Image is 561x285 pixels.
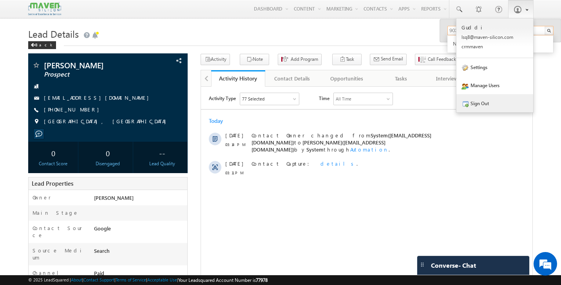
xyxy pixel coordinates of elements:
[256,277,268,283] span: 77978
[332,54,362,65] button: Task
[41,41,132,51] div: Chat with us now
[149,59,188,66] span: Automation
[456,94,533,112] a: Sign Out
[92,269,187,280] div: Paid
[451,38,556,48] div: No results found.
[461,24,528,31] p: Guddi
[28,41,56,49] div: Back
[51,73,293,80] div: .
[461,44,528,49] p: crmma ven
[85,160,131,167] div: Disengaged
[51,45,230,66] span: Contact Owner changed from to by through .
[456,58,533,76] a: Settings
[271,74,313,83] div: Contact Details
[107,224,142,234] em: Start Chat
[105,59,123,66] span: System
[24,82,48,90] span: 03:11 PM
[278,54,322,65] button: Add Program
[8,6,35,18] span: Activity Type
[33,209,79,216] label: Main Stage
[380,74,422,83] div: Tasks
[94,194,134,201] span: [PERSON_NAME]
[326,74,367,83] div: Opportunities
[44,61,143,69] span: [PERSON_NAME]
[33,225,86,239] label: Contact Source
[44,106,103,114] span: [PHONE_NUMBER]
[33,269,65,276] label: Channel
[374,70,429,87] a: Tasks
[201,54,230,65] button: Activity
[240,54,269,65] button: Note
[44,71,143,79] span: Prospect
[178,277,268,283] span: Your Leadsquared Account Number is
[135,9,150,16] div: All Time
[461,34,528,40] p: lsq8@ maven -sili con.c om
[85,146,131,160] div: 0
[139,160,185,167] div: Lead Quality
[28,41,60,47] a: Back
[139,146,185,160] div: --
[92,225,187,236] div: Google
[28,276,268,284] span: © 2025 LeadSquared | | | | |
[44,118,170,126] span: [GEOGRAPHIC_DATA], [GEOGRAPHIC_DATA]
[320,70,374,87] a: Opportunities
[83,277,114,282] a: Contact Support
[428,56,470,63] span: Call Feedback - Lead
[147,277,177,282] a: Acceptable Use
[128,4,147,23] div: Minimize live chat window
[456,18,533,58] a: Guddi lsq8@maven-silicon.com crmmaven
[44,94,153,101] a: [EMAIL_ADDRESS][DOMAIN_NAME]
[291,56,318,63] span: Add Program
[419,261,425,268] img: carter-drag
[24,45,42,52] span: [DATE]
[33,247,86,261] label: Source Medium
[119,73,156,80] span: details
[41,9,63,16] div: 77 Selected
[456,76,533,94] a: Manage Users
[265,70,320,87] a: Contact Details
[118,6,128,18] span: Time
[28,27,79,40] span: Lead Details
[415,54,474,65] button: Call Feedback - Lead
[431,262,476,269] span: Converse - Chat
[24,73,42,80] span: [DATE]
[211,70,266,87] a: Activity History
[51,45,230,59] span: System([EMAIL_ADDRESS][DOMAIN_NAME])
[30,146,76,160] div: 0
[92,247,187,258] div: Search
[51,52,185,66] span: [PERSON_NAME]([EMAIL_ADDRESS][DOMAIN_NAME])
[33,194,51,201] label: Owner
[10,73,143,217] textarea: Type your message and hit 'Enter'
[24,54,48,61] span: 03:14 PM
[429,70,483,87] a: Interview Status
[28,2,61,16] img: Custom Logo
[435,74,476,83] div: Interview Status
[13,41,33,51] img: d_60004797649_company_0_60004797649
[116,277,146,282] a: Terms of Service
[39,6,98,18] div: Sales Activity,Program,Email Bounced,Email Link Clicked,Email Marked Spam & 72 more..
[32,179,73,187] span: Lead Properties
[217,75,260,82] div: Activity History
[381,55,403,62] span: Send Email
[30,160,76,167] div: Contact Score
[71,277,82,282] a: About
[370,54,407,65] button: Send Email
[8,31,33,38] div: Today
[51,73,113,80] span: Contact Capture:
